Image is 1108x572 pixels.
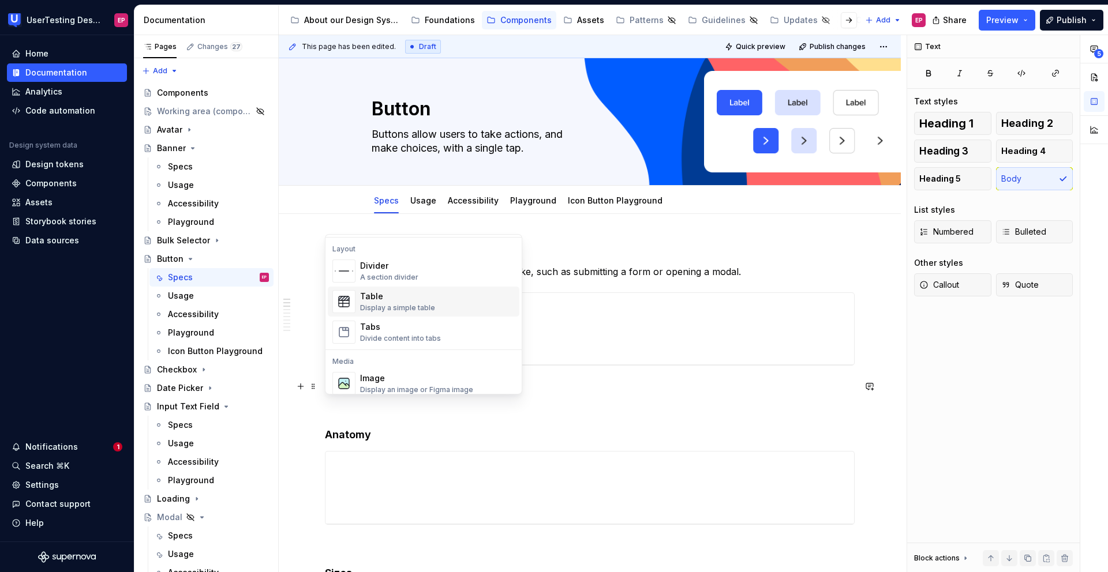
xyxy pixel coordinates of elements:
div: Accessibility [168,456,219,468]
div: Image [360,372,473,384]
div: Design tokens [25,159,84,170]
span: 5 [1094,49,1103,58]
svg: Supernova Logo [38,551,96,563]
button: Search ⌘K [7,457,127,475]
span: Draft [419,42,436,51]
div: Media [328,357,519,366]
span: Quick preview [736,42,785,51]
a: Specs [149,526,274,545]
button: Heading 2 [996,112,1073,135]
textarea: Buttons allow users to take actions, and make choices, with a single tap. [369,125,806,157]
div: EP [118,16,125,25]
a: Button [138,250,274,268]
div: Usage [168,179,194,191]
div: Specs [168,530,193,541]
a: Working area (components) [138,102,274,121]
div: Assets [25,197,53,208]
a: Playground [149,471,274,490]
div: EP [262,272,267,283]
div: Avatar [157,124,182,136]
span: Numbered [919,226,974,238]
div: Notifications [25,441,78,453]
a: Usage [149,176,274,194]
a: Accessibility [149,453,274,471]
div: Loading [157,493,190,505]
div: Accessibility [168,308,219,320]
span: Share [943,14,967,26]
div: List styles [914,204,955,216]
textarea: Button [369,95,806,123]
a: Usage [149,287,274,305]
a: Playground [149,213,274,231]
div: Playground [506,188,561,212]
div: Icon Button Playground [563,188,667,212]
button: UserTesting Design SystemEP [2,7,132,32]
a: Accessibility [149,194,274,213]
div: Icon Button Playground [168,345,263,357]
div: Specs [168,419,193,431]
p: Use buttons to highlight actions users can take, such as submitting a form or opening a modal. [325,265,855,279]
button: Quick preview [721,39,791,55]
div: Usage [168,290,194,302]
div: Suggestions [325,235,522,394]
div: Button [157,253,184,265]
a: Loading [138,490,274,508]
span: Heading 3 [919,145,968,157]
button: Notifications1 [7,438,127,456]
a: Components [138,84,274,102]
div: Tabs [360,321,441,333]
div: Changes [197,42,242,51]
span: Heading 5 [919,173,961,185]
div: Data sources [25,235,79,246]
a: Playground [149,323,274,342]
div: Patterns [630,14,664,26]
button: Bulleted [996,220,1073,243]
div: Block actions [914,554,960,563]
a: Banner [138,139,274,157]
button: Heading 3 [914,140,991,163]
a: Accessibility [448,195,499,205]
div: Updates [784,14,818,26]
div: Table [360,291,435,302]
div: Documentation [144,14,274,26]
img: 41adf70f-fc1c-4662-8e2d-d2ab9c673b1b.png [8,13,22,27]
a: Documentation [7,63,127,82]
button: Add [862,12,905,28]
a: Data sources [7,231,127,250]
a: Modal [138,508,274,526]
span: Add [153,66,167,76]
div: Accessibility [168,198,219,209]
span: Heading 2 [1001,118,1053,129]
div: Foundations [425,14,475,26]
span: Preview [986,14,1019,26]
a: Usage [149,545,274,563]
button: Heading 5 [914,167,991,190]
div: Text styles [914,96,958,107]
button: Help [7,514,127,532]
h4: Anatomy [325,428,855,442]
div: Guidelines [702,14,746,26]
div: Date Picker [157,382,203,394]
div: A section divider [360,273,418,282]
div: Checkbox [157,364,197,375]
div: EP [915,16,923,25]
span: 27 [230,42,242,51]
div: Page tree [286,9,859,32]
div: Divider [360,260,418,272]
div: Working area (components) [157,106,252,117]
div: Accessibility [443,188,503,212]
a: Playground [510,195,556,205]
a: Bulk Selector [138,231,274,250]
div: UserTesting Design System [27,14,100,26]
button: Numbered [914,220,991,243]
a: Usage [149,434,274,453]
span: Quote [1001,279,1039,291]
a: Storybook stories [7,212,127,231]
a: Specs [374,195,399,205]
button: Publish [1040,10,1103,31]
span: This page has been edited. [302,42,396,51]
div: Playground [168,475,214,486]
a: Icon Button Playground [568,195,662,205]
a: Assets [559,11,609,29]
